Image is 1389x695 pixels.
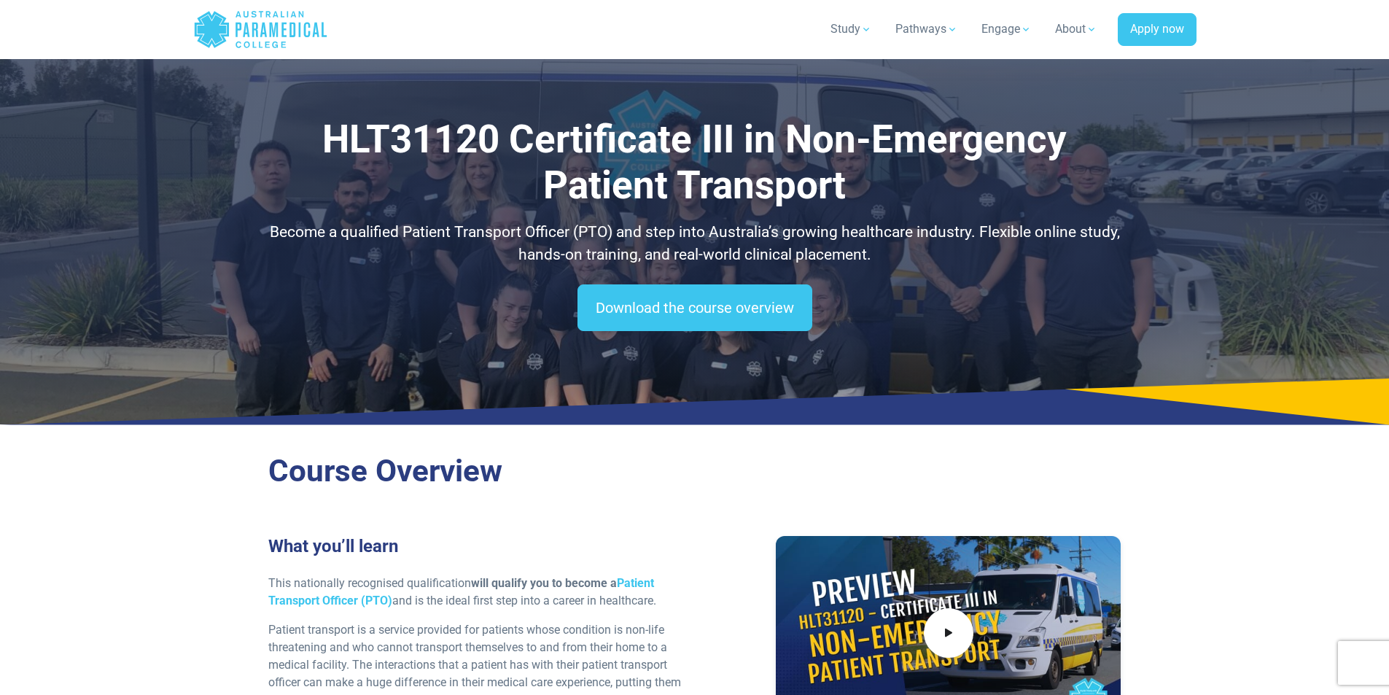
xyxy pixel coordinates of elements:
[268,576,654,607] a: Patient Transport Officer (PTO)
[1046,9,1106,50] a: About
[822,9,881,50] a: Study
[973,9,1040,50] a: Engage
[193,6,328,53] a: Australian Paramedical College
[577,284,812,331] a: Download the course overview
[268,221,1121,267] p: Become a qualified Patient Transport Officer (PTO) and step into Australia’s growing healthcare i...
[268,117,1121,209] h1: HLT31120 Certificate III in Non-Emergency Patient Transport
[1118,13,1197,47] a: Apply now
[268,576,654,607] strong: will qualify you to become a
[268,536,686,557] h3: What you’ll learn
[268,453,1121,490] h2: Course Overview
[268,575,686,610] p: This nationally recognised qualification and is the ideal first step into a career in healthcare.
[887,9,967,50] a: Pathways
